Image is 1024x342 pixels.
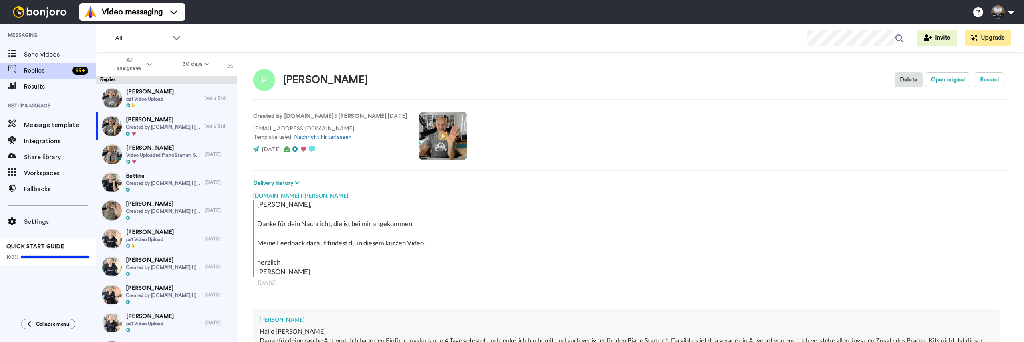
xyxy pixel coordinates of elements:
[126,228,174,236] span: [PERSON_NAME]
[24,120,96,130] span: Message template
[102,285,122,305] img: e95051df-ca00-4f49-bc98-b8b1a24fddfe-thumb.jpg
[102,313,122,333] img: 98391825-70a0-4394-bded-b2b765101e5f-thumb.jpg
[895,72,923,87] button: Delete
[205,320,233,326] div: [DATE]
[205,207,233,214] div: [DATE]
[24,152,96,162] span: Share library
[102,144,122,164] img: aedcb8a8-3247-492a-9824-e8502ad15a16-thumb.jpg
[205,151,233,158] div: [DATE]
[102,88,122,108] img: 81685be8-54ce-472f-aecc-d9f3f04c9a3c-thumb.jpg
[253,188,1008,200] div: [DOMAIN_NAME] I [PERSON_NAME]
[84,6,97,18] img: vm-color.svg
[96,84,237,112] a: [PERSON_NAME]ps1 Video UploadVor 2 Std.
[205,263,233,270] div: [DATE]
[224,58,236,70] button: Export all results that match these filters now.
[24,136,96,146] span: Integrations
[205,291,233,298] div: [DATE]
[102,116,122,136] img: 6cf9e5b6-7aa1-4577-919c-f8ef70e89ede-thumb.jpg
[126,116,202,124] span: [PERSON_NAME]
[294,134,351,140] a: Nachricht hinterlassen
[96,281,237,309] a: [PERSON_NAME]Created by [DOMAIN_NAME] I [PERSON_NAME][DATE]
[258,279,1003,287] div: [DATE]
[24,168,96,178] span: Workspaces
[126,124,202,130] span: Created by [DOMAIN_NAME] I [PERSON_NAME]
[126,320,174,327] span: ps1 Video Upload
[975,72,1004,87] button: Resend
[72,67,88,75] div: 99 +
[205,179,233,186] div: [DATE]
[126,152,201,158] span: Video Uploaded PianoStarter1 Songs
[205,235,233,242] div: [DATE]
[126,180,202,186] span: Created by [DOMAIN_NAME] I [PERSON_NAME]
[10,6,70,18] img: bj-logo-header-white.svg
[96,76,237,84] div: Replies
[96,140,237,168] a: [PERSON_NAME]Video Uploaded PianoStarter1 Songs[DATE]
[227,62,233,68] img: export.svg
[126,172,202,180] span: Bettina
[36,321,69,327] span: Collapse menu
[24,50,96,59] span: Send videos
[24,82,96,91] span: Results
[205,95,233,101] div: Vor 2 Std.
[6,244,64,249] span: QUICK START GUIDE
[167,57,225,71] button: 30 days
[113,56,145,72] span: All assignees
[262,147,281,152] span: [DATE]
[917,30,957,46] button: Invite
[126,236,174,243] span: ps1 Video Upload
[21,319,75,329] button: Collapse menu
[283,74,368,86] div: [PERSON_NAME]
[260,316,994,324] div: [PERSON_NAME]
[253,112,407,121] p: : [DATE]
[6,254,19,260] span: 100%
[96,196,237,225] a: [PERSON_NAME]Created by [DOMAIN_NAME] I [PERSON_NAME][DATE]
[126,292,202,299] span: Created by [DOMAIN_NAME] I [PERSON_NAME]
[126,88,174,96] span: [PERSON_NAME]
[260,327,994,336] div: Hallo [PERSON_NAME]!
[98,53,167,75] button: All assignees
[126,96,174,102] span: ps1 Video Upload
[126,284,202,292] span: [PERSON_NAME]
[253,69,275,91] img: Image of Petra
[965,30,1011,46] button: Upgrade
[126,312,174,320] span: [PERSON_NAME]
[253,179,302,188] button: Delivery history
[102,6,163,18] span: Video messaging
[257,200,1006,277] div: [PERSON_NAME], Danke für dein Nachricht, die ist bei mir angekommen. Meine Feedback darauf findes...
[126,256,202,264] span: [PERSON_NAME]
[102,257,122,277] img: 63ba663d-6ee7-49bd-ab28-59f1cc37aec0-thumb.jpg
[102,229,122,249] img: 23b8878d-19a9-4768-9285-8c8a9c902a99-thumb.jpg
[253,113,386,119] strong: Created by [DOMAIN_NAME] I [PERSON_NAME]
[96,309,237,337] a: [PERSON_NAME]ps1 Video Upload[DATE]
[926,72,970,87] button: Open original
[96,168,237,196] a: BettinaCreated by [DOMAIN_NAME] I [PERSON_NAME][DATE]
[24,66,69,75] span: Replies
[126,144,201,152] span: [PERSON_NAME]
[24,184,96,194] span: Fallbacks
[126,264,202,271] span: Created by [DOMAIN_NAME] I [PERSON_NAME]
[126,208,202,215] span: Created by [DOMAIN_NAME] I [PERSON_NAME]
[96,112,237,140] a: [PERSON_NAME]Created by [DOMAIN_NAME] I [PERSON_NAME]Vor 5 Std.
[102,172,122,192] img: 21493590-6e2d-4028-a311-5a6b373082ae-thumb.jpg
[96,225,237,253] a: [PERSON_NAME]ps1 Video Upload[DATE]
[96,253,237,281] a: [PERSON_NAME]Created by [DOMAIN_NAME] I [PERSON_NAME][DATE]
[24,217,96,227] span: Settings
[126,200,202,208] span: [PERSON_NAME]
[205,123,233,130] div: Vor 5 Std.
[102,200,122,221] img: efae74b4-f400-487b-ae84-1e138a2766a8-thumb.jpg
[253,125,407,142] p: [EMAIL_ADDRESS][DOMAIN_NAME] Template used:
[115,34,169,43] span: All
